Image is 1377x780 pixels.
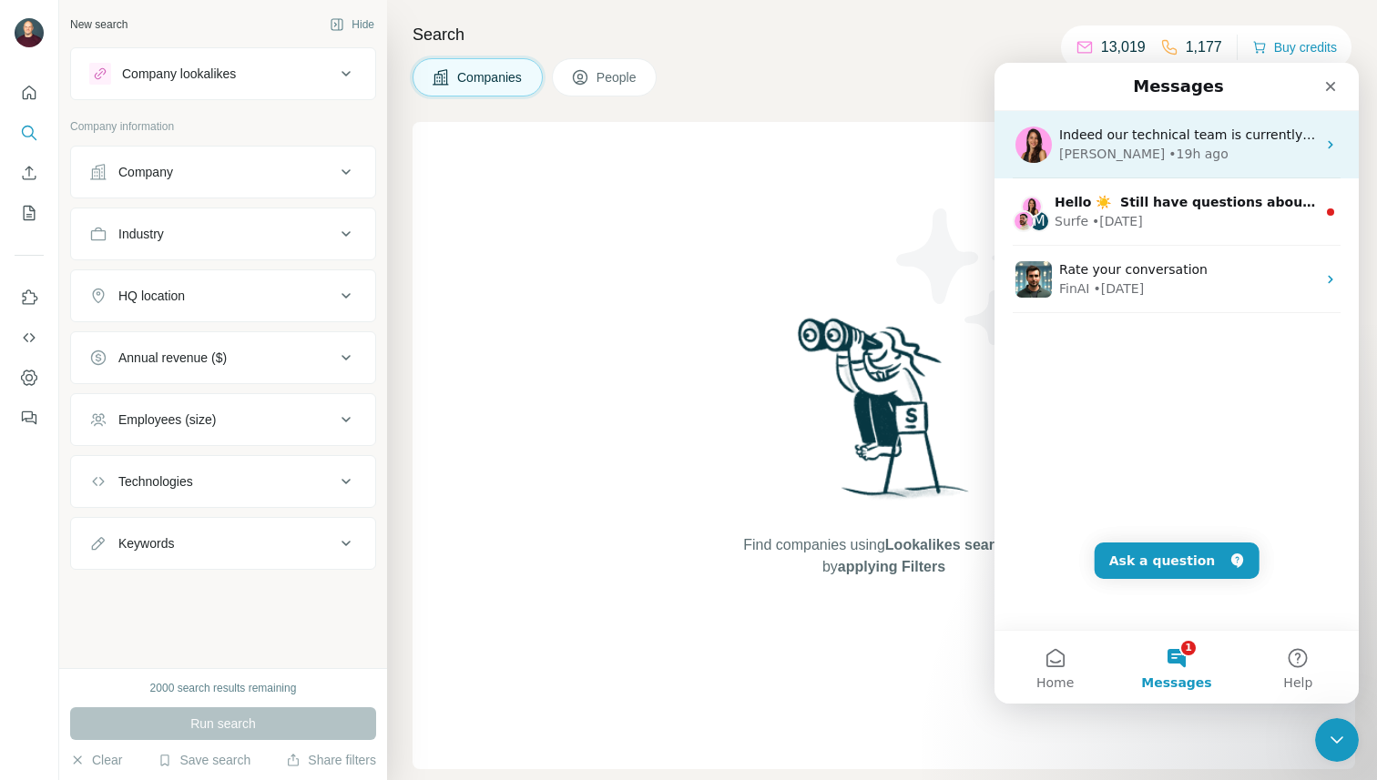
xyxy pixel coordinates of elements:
[885,537,1012,552] span: Lookalikes search
[147,613,217,626] span: Messages
[60,132,1071,147] span: Hello ☀️ ​ Still have questions about the Surfe plans and pricing shown? ​ Visit our Help Center,...
[790,313,979,516] img: Surfe Illustration - Woman searching with binoculars
[60,149,94,168] div: Surfe
[838,559,945,574] span: applying Filters
[97,149,148,168] div: • [DATE]
[118,225,164,243] div: Industry
[71,398,375,441] button: Employees (size)
[71,274,375,318] button: HQ location
[413,22,1355,47] h4: Search
[884,195,1048,359] img: Surfe Illustration - Stars
[34,147,56,169] div: M
[286,751,376,769] button: Share filters
[18,147,40,169] img: Christian avatar
[118,349,227,367] div: Annual revenue ($)
[71,522,375,565] button: Keywords
[15,157,44,189] button: Enrich CSV
[70,118,376,135] p: Company information
[99,217,150,236] div: • [DATE]
[15,361,44,394] button: Dashboard
[15,321,44,354] button: Use Surfe API
[100,480,265,516] button: Ask a question
[1186,36,1222,58] p: 1,177
[118,163,173,181] div: Company
[71,336,375,380] button: Annual revenue ($)
[70,16,127,33] div: New search
[15,197,44,229] button: My lists
[15,18,44,47] img: Avatar
[122,65,236,83] div: Company lookalikes
[15,401,44,434] button: Feedback
[121,568,242,641] button: Messages
[118,287,185,305] div: HQ location
[118,410,216,429] div: Employees (size)
[158,751,250,769] button: Save search
[994,63,1359,704] iframe: Intercom live chat
[174,82,233,101] div: • 19h ago
[26,133,48,155] img: Aurélie avatar
[118,534,174,552] div: Keywords
[317,11,387,38] button: Hide
[1315,718,1359,762] iframe: Intercom live chat
[457,68,524,86] span: Companies
[243,568,364,641] button: Help
[15,281,44,314] button: Use Surfe on LinkedIn
[597,68,638,86] span: People
[289,613,318,626] span: Help
[738,534,1029,578] span: Find companies using or by
[71,212,375,256] button: Industry
[150,680,297,696] div: 2000 search results remaining
[15,116,44,149] button: Search
[118,472,193,491] div: Technologies
[1101,36,1146,58] p: 13,019
[70,751,122,769] button: Clear
[1252,35,1337,60] button: Buy credits
[65,199,213,214] span: Rate your conversation
[42,613,79,626] span: Home
[71,460,375,503] button: Technologies
[21,198,57,235] img: Profile image for FinAI
[71,52,375,96] button: Company lookalikes
[71,150,375,194] button: Company
[65,82,170,101] div: [PERSON_NAME]
[15,76,44,109] button: Quick start
[65,217,96,236] div: FinAI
